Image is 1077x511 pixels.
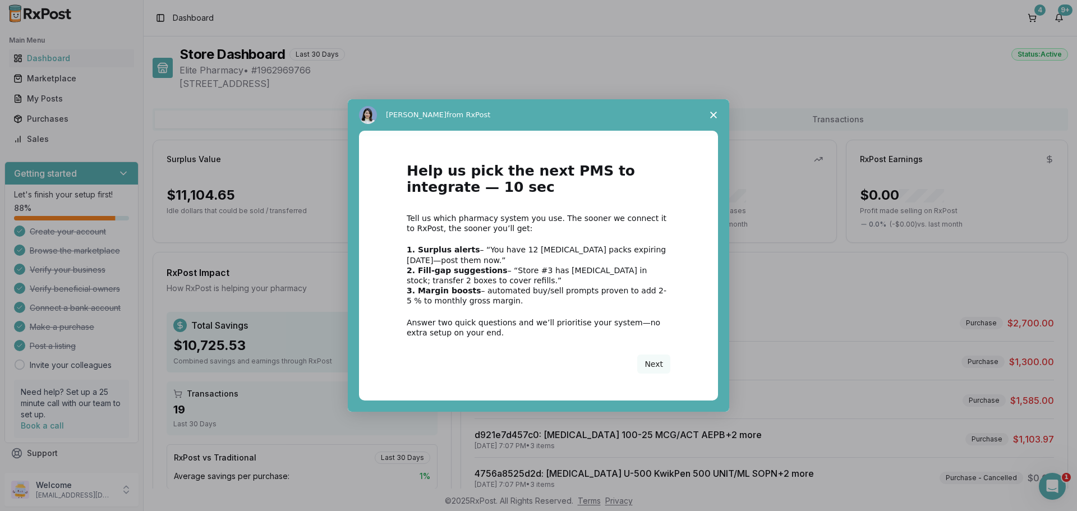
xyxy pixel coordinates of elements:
[359,106,377,124] img: Profile image for Alice
[407,245,670,265] div: – “You have 12 [MEDICAL_DATA] packs expiring [DATE]—post them now.”
[698,99,729,131] span: Close survey
[407,317,670,338] div: Answer two quick questions and we’ll prioritise your system—no extra setup on your end.
[407,286,481,295] b: 3. Margin boosts
[407,213,670,233] div: Tell us which pharmacy system you use. The sooner we connect it to RxPost, the sooner you’ll get:
[407,245,480,254] b: 1. Surplus alerts
[407,163,670,202] h1: Help us pick the next PMS to integrate — 10 sec
[407,286,670,306] div: – automated buy/sell prompts proven to add 2-5 % to monthly gross margin.
[637,355,670,374] button: Next
[407,265,670,286] div: – “Store #3 has [MEDICAL_DATA] in stock; transfer 2 boxes to cover refills.”
[447,111,490,119] span: from RxPost
[407,266,508,275] b: 2. Fill-gap suggestions
[386,111,447,119] span: [PERSON_NAME]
